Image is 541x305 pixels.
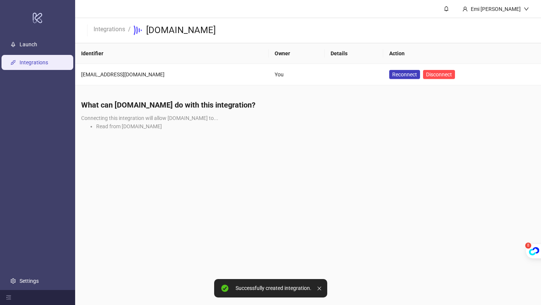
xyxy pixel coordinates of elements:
[468,5,524,13] div: Emi [PERSON_NAME]
[389,70,420,79] a: Reconnect
[6,295,11,300] span: menu-fold
[81,100,535,110] h4: What can [DOMAIN_NAME] do with this integration?
[426,71,452,77] span: Disconnect
[325,43,383,64] th: Details
[269,43,324,64] th: Owner
[81,115,218,121] span: Connecting this integration will allow [DOMAIN_NAME] to...
[92,24,127,33] a: Integrations
[444,6,449,11] span: bell
[128,24,131,36] li: /
[134,26,143,35] svg: Frame.io Logo
[81,70,263,79] div: [EMAIL_ADDRESS][DOMAIN_NAME]
[423,70,455,79] button: Disconnect
[146,24,216,36] h3: [DOMAIN_NAME]
[96,122,535,130] li: Read from [DOMAIN_NAME]
[236,285,311,291] div: Successfully created integration.
[20,59,48,65] a: Integrations
[524,6,529,12] span: down
[20,41,37,47] a: Launch
[392,70,417,79] span: Reconnect
[20,278,39,284] a: Settings
[275,70,318,79] div: You
[383,43,541,64] th: Action
[75,43,269,64] th: Identifier
[462,6,468,12] span: user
